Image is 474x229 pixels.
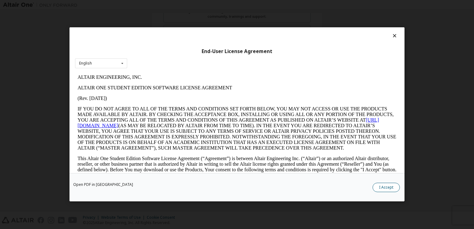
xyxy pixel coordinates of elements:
[2,34,321,79] p: IF YOU DO NOT AGREE TO ALL OF THE TERMS AND CONDITIONS SET FORTH BELOW, YOU MAY NOT ACCESS OR USE...
[2,13,321,19] p: ALTAIR ONE STUDENT EDITION SOFTWARE LICENSE AGREEMENT
[79,61,92,65] div: English
[2,24,321,29] p: (Rev. [DATE])
[75,48,399,55] div: End-User License Agreement
[73,183,133,187] a: Open PDF in [GEOGRAPHIC_DATA]
[2,84,321,106] p: This Altair One Student Edition Software License Agreement (“Agreement”) is between Altair Engine...
[2,2,321,8] p: ALTAIR ENGINEERING, INC.
[2,45,304,56] a: [URL][DOMAIN_NAME]
[373,183,400,192] button: I Accept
